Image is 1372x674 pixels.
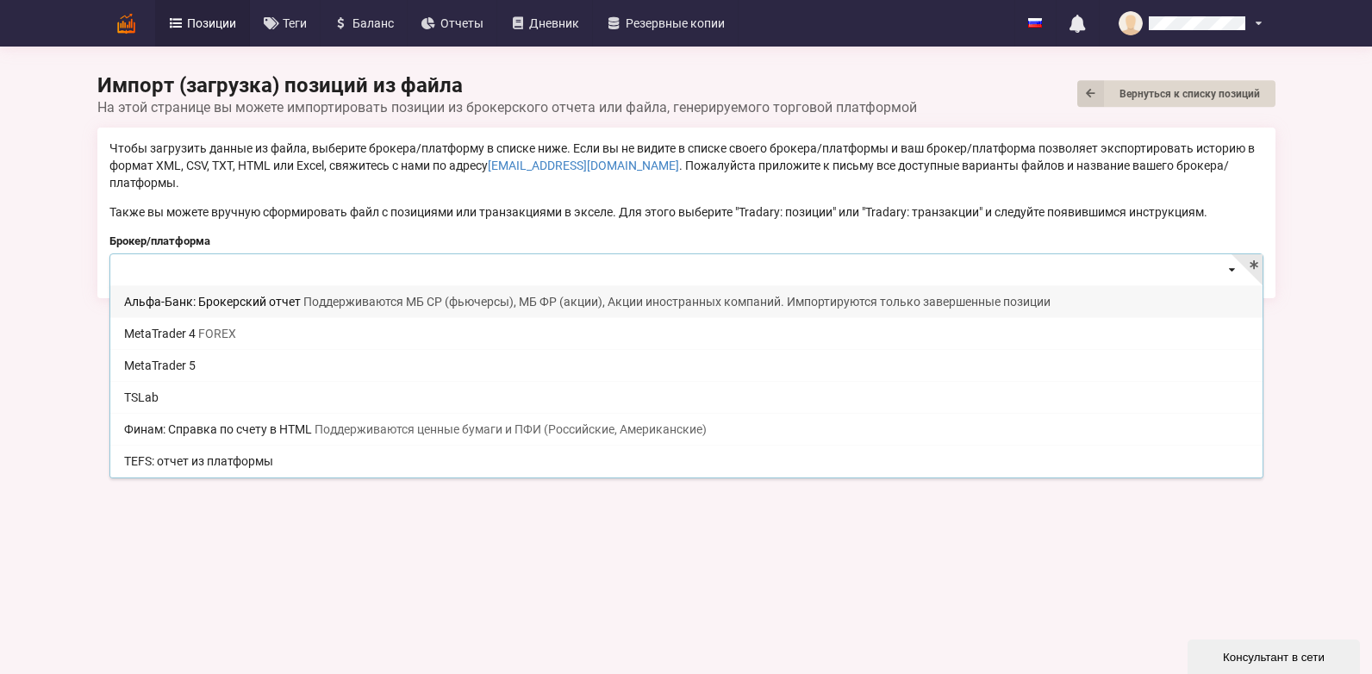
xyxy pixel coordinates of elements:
div: Импорт (загрузка) позиций из файла [97,72,1275,115]
span: Дневник [529,17,579,29]
span: FOREX [198,327,236,340]
div: MetaTrader 4 [110,317,1263,349]
div: Финам: Справка по счету в HTML [110,413,1263,445]
div: MetaTrader 5 [110,349,1263,381]
img: logo-5391b84d95ca78eb0fcbe8eb83ca0fe5.png [111,9,141,39]
p: Также вы можете вручную сформировать файл с позициями или транзакциями в экселе. Для этого выбери... [109,203,1263,221]
span: Теги [283,17,307,29]
p: Чтобы загрузить данные из файла, выберите брокера/платформу в списке ниже. Если вы не видите в сп... [109,140,1263,191]
span: Поддерживаются ценные бумаги и ПФИ (Российские, Американские) [315,422,707,436]
div: Альфа-Банк: Брокерский отчет [110,285,1263,317]
img: no_avatar_64x64-c1df70be568ff5ffbc6dc4fa4a63b692.png [1119,11,1143,35]
iframe: chat widget [1188,636,1363,674]
span: Позиции [187,17,236,29]
div: © 2025 - Tradary. Электронный адрес службы поддержки — . Новости и справочные материалы — | [97,322,1275,359]
div: TSLab [110,381,1263,413]
a: Вернуться к списку позиций [1077,80,1275,107]
div: На этой странице вы можете импортировать позиции из брокерского отчета или файла, генерируемого т... [97,99,1275,115]
label: Брокер/платформа [109,233,1263,250]
span: Баланс [352,17,394,29]
div: TEFS: отчет из платформы [110,445,1263,477]
span: Поддерживаются МБ СР (фьючерсы), МБ ФР (акции), Акции иностранных компаний. Импортируются только ... [303,295,1051,309]
span: Резервные копии [626,17,725,29]
div: IT-Invest (АО "ИК "Ай Ти Инвест"): Отчет брокера за период [110,477,1263,509]
a: [EMAIL_ADDRESS][DOMAIN_NAME] [488,159,679,172]
span: Отчеты [440,17,483,29]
